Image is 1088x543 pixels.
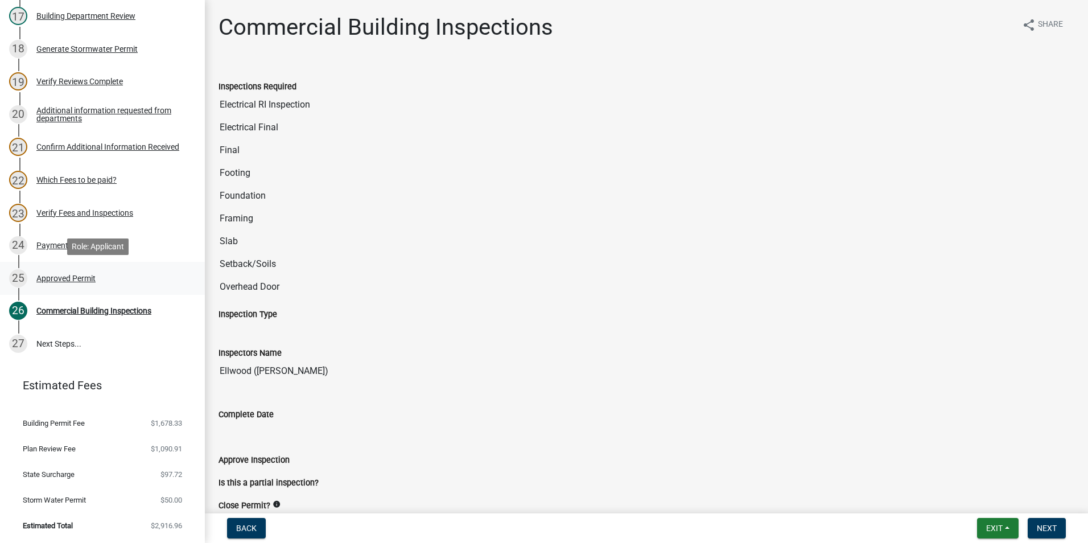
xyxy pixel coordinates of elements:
[23,522,73,529] span: Estimated Total
[9,204,27,222] div: 23
[151,445,182,452] span: $1,090.91
[160,471,182,478] span: $97.72
[273,500,281,508] i: info
[160,496,182,504] span: $50.00
[9,335,27,353] div: 27
[1028,518,1066,538] button: Next
[9,302,27,320] div: 26
[9,374,187,397] a: Estimated Fees
[219,14,553,41] h1: Commercial Building Inspections
[219,411,274,419] label: Complete Date
[151,419,182,427] span: $1,678.33
[9,7,27,25] div: 17
[36,77,123,85] div: Verify Reviews Complete
[9,40,27,58] div: 18
[9,171,27,189] div: 22
[23,419,85,427] span: Building Permit Fee
[36,143,179,151] div: Confirm Additional Information Received
[36,209,133,217] div: Verify Fees and Inspections
[23,471,75,478] span: State Surcharge
[227,518,266,538] button: Back
[36,274,96,282] div: Approved Permit
[36,176,117,184] div: Which Fees to be paid?
[1022,18,1036,32] i: share
[219,456,290,464] label: Approve Inspection
[36,307,151,315] div: Commercial Building Inspections
[9,105,27,124] div: 20
[219,83,296,91] label: Inspections Required
[9,236,27,254] div: 24
[36,241,68,249] div: Payment
[219,311,277,319] label: Inspection Type
[36,12,135,20] div: Building Department Review
[36,45,138,53] div: Generate Stormwater Permit
[67,238,129,255] div: Role: Applicant
[986,524,1003,533] span: Exit
[219,502,270,510] label: Close Permit?
[9,269,27,287] div: 25
[236,524,257,533] span: Back
[9,138,27,156] div: 21
[219,349,282,357] label: Inspectors Name
[9,72,27,90] div: 19
[23,496,86,504] span: Storm Water Permit
[977,518,1019,538] button: Exit
[1038,18,1063,32] span: Share
[23,445,76,452] span: Plan Review Fee
[1037,524,1057,533] span: Next
[36,106,187,122] div: Additional information requested from departments
[151,522,182,529] span: $2,916.96
[1013,14,1072,36] button: shareShare
[219,479,319,487] label: Is this a partial inspection?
